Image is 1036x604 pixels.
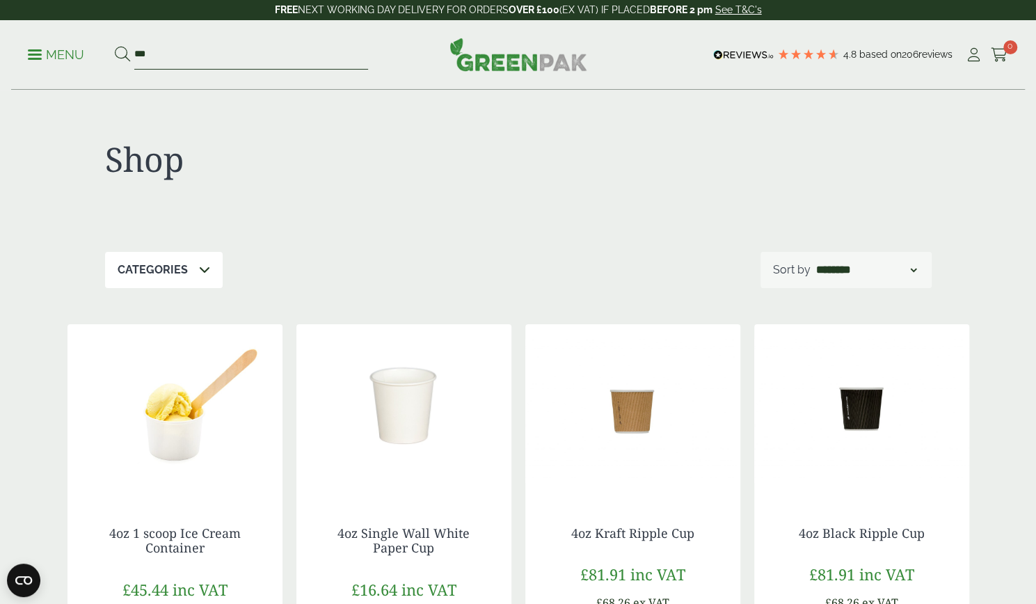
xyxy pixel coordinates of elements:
span: £81.91 [580,564,626,585]
a: 4oz Black Ripple Cup [799,525,925,541]
span: inc VAT [630,564,685,585]
span: 4.8 [843,49,859,60]
span: Based on [859,49,902,60]
select: Shop order [813,262,919,278]
a: See T&C's [715,4,762,15]
span: reviews [918,49,953,60]
img: 4oz Black Ripple Cup-0 [754,324,969,498]
span: £16.64 [351,579,397,600]
a: 4oz Single Wall White Paper Cup [337,525,470,557]
p: Categories [118,262,188,278]
a: 0 [991,45,1008,65]
a: 4oz Kraft Ripple Cup [571,525,694,541]
img: REVIEWS.io [713,50,774,60]
span: 0 [1003,40,1017,54]
span: inc VAT [401,579,456,600]
div: 4.79 Stars [777,48,840,61]
h1: Shop [105,139,518,180]
span: inc VAT [173,579,228,600]
span: inc VAT [859,564,914,585]
img: 4oz Kraft Ripple Cup-0 [525,324,740,498]
button: Open CMP widget [7,564,40,597]
i: My Account [965,48,982,62]
p: Sort by [773,262,811,278]
strong: FREE [275,4,298,15]
span: £81.91 [809,564,855,585]
img: 4oz 1 Scoop Ice Cream Container with Ice Cream [67,324,282,498]
p: Menu [28,47,84,63]
i: Cart [991,48,1008,62]
a: Menu [28,47,84,61]
strong: OVER £100 [509,4,559,15]
img: GreenPak Supplies [449,38,587,71]
span: £45.44 [122,579,168,600]
strong: BEFORE 2 pm [650,4,712,15]
a: 4oz 1 scoop Ice Cream Container [109,525,241,557]
img: 4oz Single Wall White Paper Cup-0 [296,324,511,498]
span: 206 [902,49,918,60]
